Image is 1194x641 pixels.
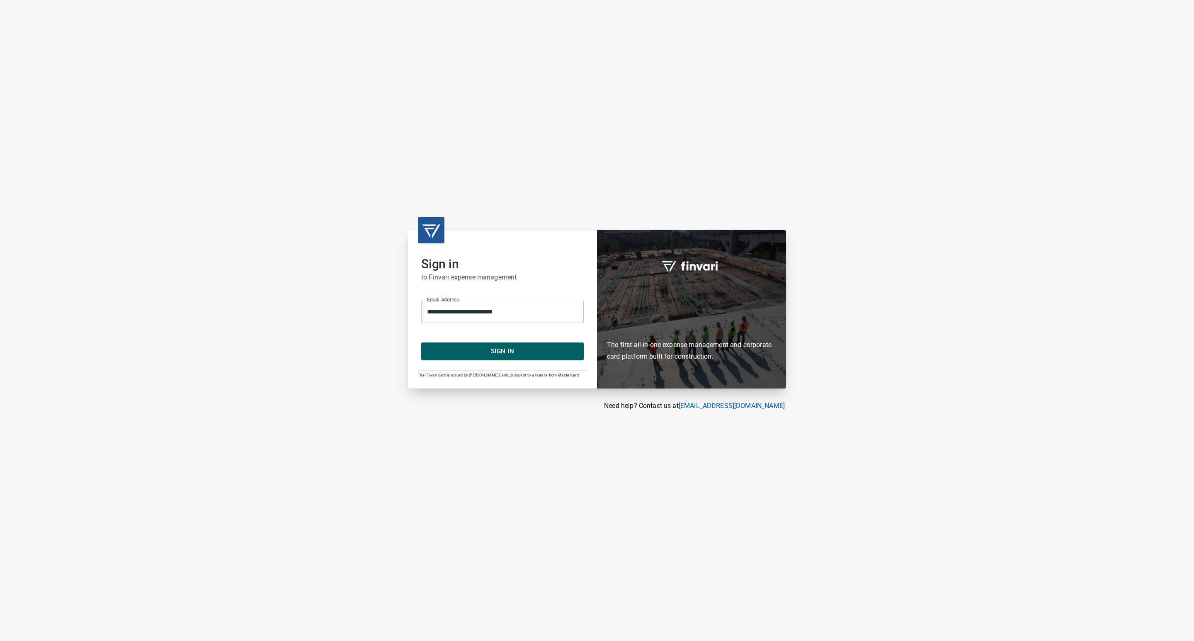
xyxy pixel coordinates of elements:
[430,346,575,357] span: Sign In
[679,402,785,410] a: [EMAIL_ADDRESS][DOMAIN_NAME]
[418,373,579,377] span: The Finvari card is issued by [PERSON_NAME] Bank, pursuant to a license from Mastercard
[660,256,723,275] img: fullword_logo_white.png
[421,272,584,283] h6: to Finvari expense management
[607,291,776,362] h6: The first all-in-one expense management and corporate card platform built for construction.
[421,342,584,360] button: Sign In
[408,401,785,411] p: Need help? Contact us at
[421,220,441,240] img: transparent_logo.png
[597,230,786,388] div: Finvari
[421,257,584,272] h2: Sign in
